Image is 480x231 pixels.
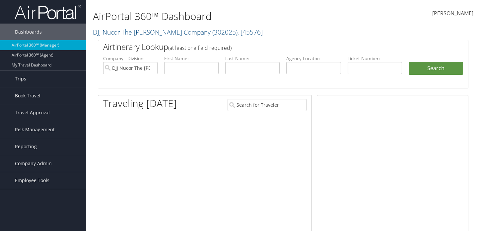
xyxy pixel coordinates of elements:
[103,55,158,62] label: Company - Division:
[93,28,263,37] a: DJJ Nucor The [PERSON_NAME] Company
[432,10,473,17] span: [PERSON_NAME]
[15,87,40,104] span: Book Travel
[286,55,341,62] label: Agency Locator:
[225,55,280,62] label: Last Name:
[168,44,232,52] span: (at least one field required)
[164,55,219,62] label: First Name:
[348,55,402,62] label: Ticket Number:
[432,3,473,24] a: [PERSON_NAME]
[228,99,307,111] input: Search for Traveler
[93,9,347,23] h1: AirPortal 360™ Dashboard
[212,28,238,37] span: ( 302025 )
[15,172,49,189] span: Employee Tools
[15,138,37,155] span: Reporting
[238,28,263,37] span: , [ 45576 ]
[15,70,26,87] span: Trips
[103,96,177,110] h1: Traveling [DATE]
[15,155,52,172] span: Company Admin
[15,4,81,20] img: airportal-logo.png
[15,104,50,121] span: Travel Approval
[15,121,55,138] span: Risk Management
[103,41,432,53] h2: Airtinerary Lookup
[15,24,42,40] span: Dashboards
[409,62,463,75] button: Search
